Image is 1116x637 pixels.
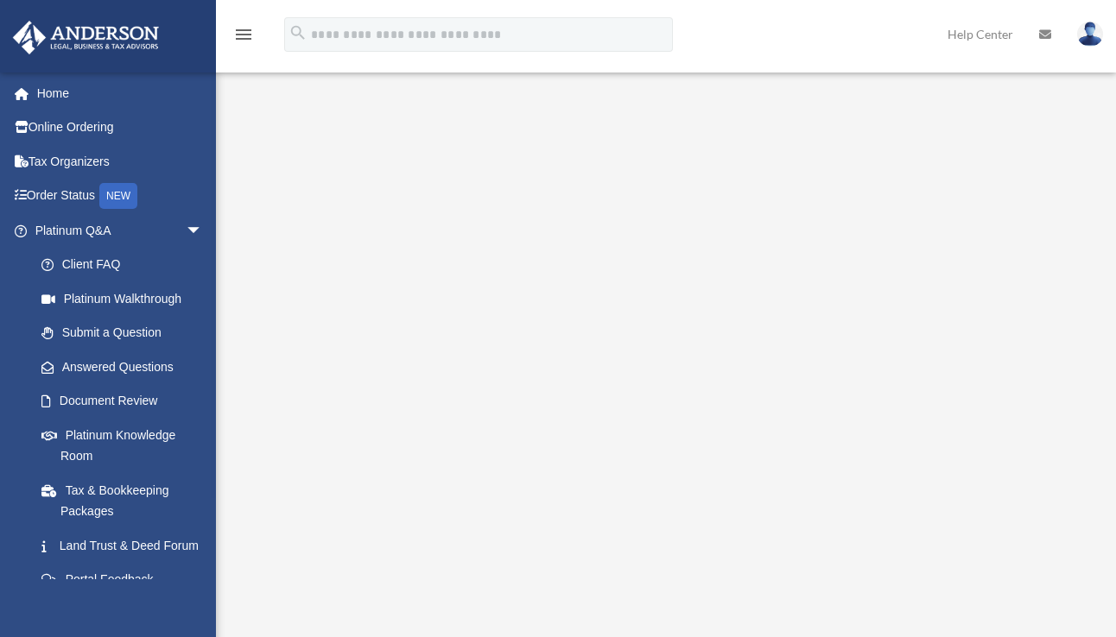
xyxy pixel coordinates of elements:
img: Anderson Advisors Platinum Portal [8,21,164,54]
div: NEW [99,183,137,209]
a: Platinum Q&Aarrow_drop_down [12,213,229,248]
a: Submit a Question [24,316,229,350]
a: Portal Feedback [24,563,229,597]
a: Client FAQ [24,248,229,282]
a: Land Trust & Deed Forum [24,528,229,563]
img: User Pic [1077,22,1103,47]
a: Order StatusNEW [12,179,229,214]
a: Platinum Knowledge Room [24,418,229,473]
a: Platinum Walkthrough [24,281,220,316]
iframe: <span data-mce-type="bookmark" style="display: inline-block; width: 0px; overflow: hidden; line-h... [233,95,1094,573]
i: search [289,23,308,42]
a: Document Review [24,384,229,419]
span: arrow_drop_down [186,213,220,249]
a: Online Ordering [12,110,229,145]
a: Answered Questions [24,350,229,384]
a: Tax & Bookkeeping Packages [24,473,229,528]
a: menu [233,30,254,45]
i: menu [233,24,254,45]
a: Home [12,76,229,110]
a: Tax Organizers [12,144,229,179]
